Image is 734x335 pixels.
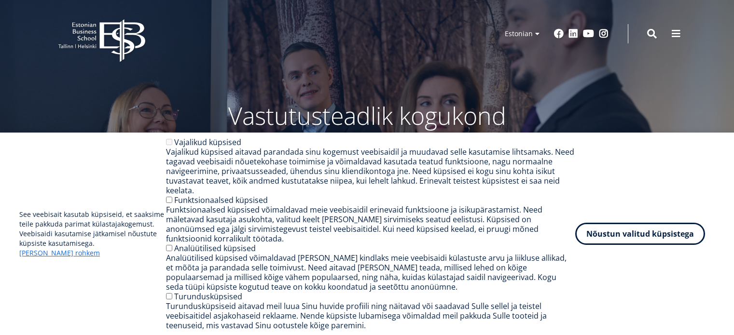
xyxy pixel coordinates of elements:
p: See veebisait kasutab küpsiseid, et saaksime teile pakkuda parimat külastajakogemust. Veebisaidi ... [19,210,166,258]
a: Instagram [599,29,609,39]
p: Vastutusteadlik kogukond [111,101,623,130]
div: Funktsionaalsed küpsised võimaldavad meie veebisaidil erinevaid funktsioone ja isikupärastamist. ... [166,205,575,243]
a: Youtube [583,29,594,39]
label: Analüütilised küpsised [174,243,256,254]
div: Analüütilised küpsised võimaldavad [PERSON_NAME] kindlaks meie veebisaidi külastuste arvu ja liik... [166,253,575,292]
label: Turundusküpsised [174,291,242,302]
a: Linkedin [568,29,578,39]
a: Facebook [554,29,564,39]
label: Vajalikud küpsised [174,137,241,147]
a: [PERSON_NAME] rohkem [19,248,100,258]
div: Turundusküpsiseid aitavad meil luua Sinu huvide profiili ning näitavad või saadavad Sulle sellel ... [166,301,575,330]
button: Nõustun valitud küpsistega [575,223,705,245]
label: Funktsionaalsed küpsised [174,195,268,205]
div: Vajalikud küpsised aitavad parandada sinu kogemust veebisaidil ja muudavad selle kasutamise lihts... [166,147,575,195]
